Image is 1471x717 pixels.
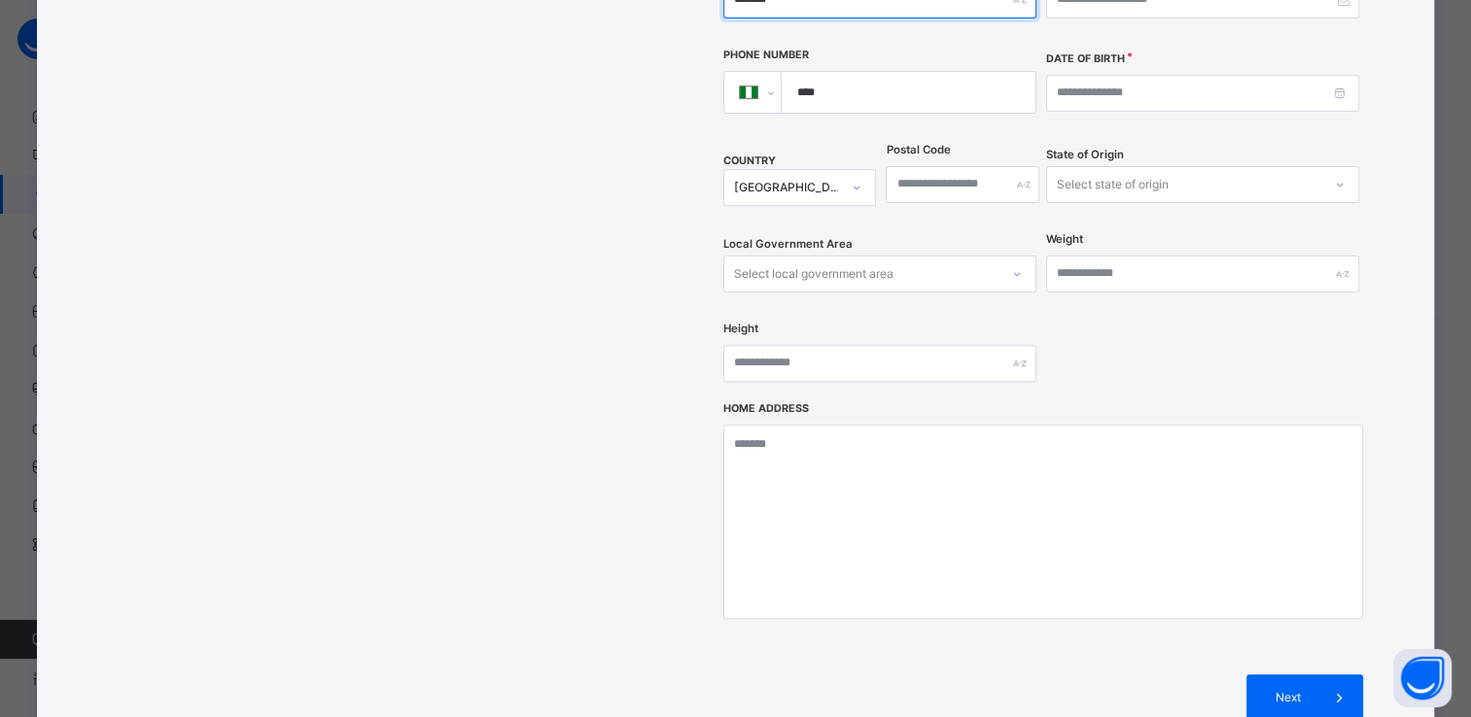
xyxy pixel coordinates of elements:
label: Home Address [723,401,809,417]
label: Postal Code [886,142,950,158]
button: Open asap [1393,649,1452,707]
span: Next [1261,689,1316,706]
span: State of Origin [1046,147,1124,163]
div: Select state of origin [1057,166,1169,203]
label: Date of Birth [1046,51,1125,67]
label: Phone Number [723,48,809,63]
div: [GEOGRAPHIC_DATA] [734,179,841,196]
label: Weight [1046,231,1083,248]
span: Local Government Area [723,236,853,253]
div: Select local government area [734,256,893,292]
span: COUNTRY [723,154,776,167]
label: Height [723,321,758,337]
